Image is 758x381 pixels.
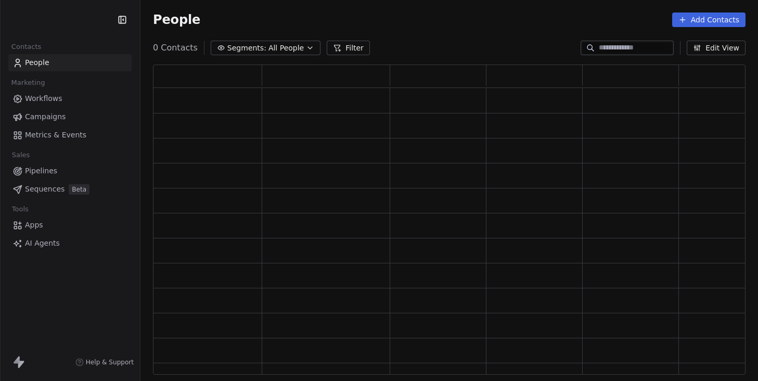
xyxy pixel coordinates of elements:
[75,358,134,366] a: Help & Support
[25,166,57,176] span: Pipelines
[25,111,66,122] span: Campaigns
[25,93,62,104] span: Workflows
[153,42,198,54] span: 0 Contacts
[7,75,49,91] span: Marketing
[227,43,266,54] span: Segments:
[672,12,746,27] button: Add Contacts
[25,238,60,249] span: AI Agents
[8,54,132,71] a: People
[69,184,89,195] span: Beta
[8,108,132,125] a: Campaigns
[7,201,33,217] span: Tools
[25,57,49,68] span: People
[25,220,43,231] span: Apps
[327,41,370,55] button: Filter
[8,235,132,252] a: AI Agents
[7,39,46,55] span: Contacts
[8,126,132,144] a: Metrics & Events
[268,43,304,54] span: All People
[7,147,34,163] span: Sales
[687,41,746,55] button: Edit View
[86,358,134,366] span: Help & Support
[25,184,65,195] span: Sequences
[8,90,132,107] a: Workflows
[25,130,86,141] span: Metrics & Events
[8,181,132,198] a: SequencesBeta
[153,12,200,28] span: People
[8,162,132,180] a: Pipelines
[8,217,132,234] a: Apps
